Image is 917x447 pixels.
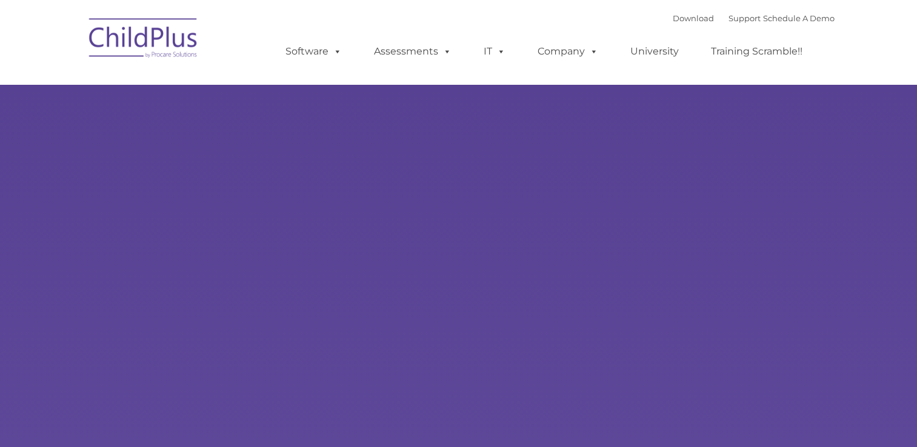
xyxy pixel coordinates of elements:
a: Support [729,13,761,23]
img: ChildPlus by Procare Solutions [83,10,204,70]
a: IT [472,39,518,64]
a: University [618,39,691,64]
a: Download [673,13,714,23]
font: | [673,13,835,23]
a: Training Scramble!! [699,39,815,64]
a: Company [525,39,610,64]
a: Assessments [362,39,464,64]
a: Software [273,39,354,64]
a: Schedule A Demo [763,13,835,23]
